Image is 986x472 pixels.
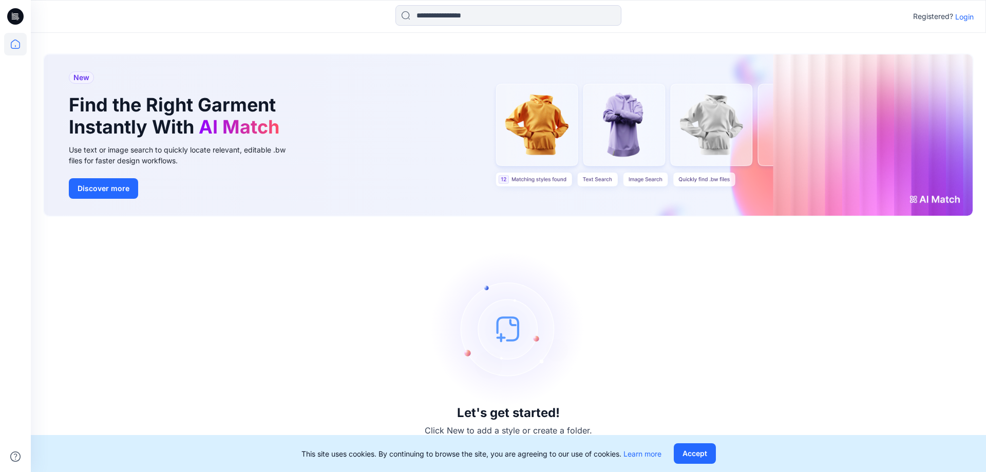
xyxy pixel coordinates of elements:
p: Registered? [913,10,953,23]
p: Login [955,11,974,22]
div: Use text or image search to quickly locate relevant, editable .bw files for faster design workflows. [69,144,300,166]
h1: Find the Right Garment Instantly With [69,94,285,138]
p: Click New to add a style or create a folder. [425,424,592,437]
img: empty-state-image.svg [431,252,585,406]
h3: Let's get started! [457,406,560,420]
button: Discover more [69,178,138,199]
button: Accept [674,443,716,464]
span: AI Match [199,116,279,138]
p: This site uses cookies. By continuing to browse the site, you are agreeing to our use of cookies. [301,448,661,459]
span: New [73,71,89,84]
a: Learn more [623,449,661,458]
